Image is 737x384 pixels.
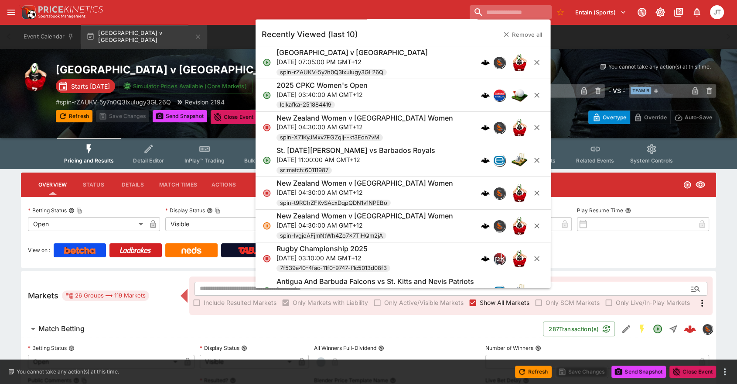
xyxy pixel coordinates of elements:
p: Auto-Save [685,113,712,122]
div: cerberus [481,254,489,263]
button: Edit Detail [618,321,634,337]
svg: Open [262,58,271,67]
h6: New Zealand Women v [GEOGRAPHIC_DATA] Women [276,114,453,123]
svg: Suspended [262,221,271,230]
img: rugby_union.png [510,119,528,137]
img: sportingsolutions [703,324,712,334]
div: pricekinetics [493,253,505,265]
div: e0afa52f-87ff-4600-bd76-766a4c78437a [684,323,696,335]
img: logo-cerberus.svg [481,254,489,263]
img: Betcha [64,247,96,254]
svg: Open [262,91,271,100]
h6: New Zealand Women v [GEOGRAPHIC_DATA] Women [276,211,453,221]
img: logo-cerberus--red.svg [684,323,696,335]
button: Send Snapshot [611,366,666,378]
p: [DATE] 04:30:00 AM GMT+12 [276,188,453,197]
div: Joshua Thomson [710,5,724,19]
svg: Closed [262,124,271,132]
span: Only Active/Visible Markets [384,298,464,307]
h6: New Zealand Women v [GEOGRAPHIC_DATA] Women [276,179,453,188]
div: 26 Groups 119 Markets [65,291,146,301]
p: Override [644,113,666,122]
img: sportingsolutions.jpeg [493,188,505,199]
img: PriceKinetics Logo [19,3,37,21]
button: Actions [204,174,243,195]
div: sportingsolutions [493,187,505,200]
img: PriceKinetics [38,6,103,13]
button: Open [650,321,665,337]
span: Pricing and Results [64,157,114,164]
p: Revision 2194 [185,97,225,107]
img: logo-cerberus.svg [481,124,489,132]
img: rugby_union.png [510,185,528,202]
svg: Visible [695,180,706,190]
span: lclkafka-251884419 [276,101,334,110]
span: Bulk Actions [244,157,276,164]
span: Show All Markets [480,298,529,307]
button: Select Tenant [570,5,631,19]
p: [DATE] 11:00:00 AM GMT+12 [276,156,435,165]
span: sr:match:60111987 [276,166,331,175]
button: Joshua Thomson [707,3,727,22]
p: Display Status [200,344,239,352]
button: 287Transaction(s) [543,322,615,336]
button: Auto-Save [670,111,716,124]
button: Number of Winners [535,345,541,351]
h6: Rugby Championship 2025 [276,244,367,253]
h6: Match Betting [38,324,85,333]
div: cerberus [481,189,489,198]
p: Betting Status [28,344,67,352]
img: logo-cerberus.svg [481,221,489,230]
h6: - VS - [608,86,625,95]
input: search [470,5,551,19]
p: [DATE] 03:00:00 AM GMT+12 [276,286,474,295]
p: Overtype [603,113,626,122]
span: InPlay™ Trading [184,157,225,164]
label: View on : [28,243,50,257]
img: rugby_union.png [21,63,49,91]
button: more [720,367,730,377]
div: Event type filters [57,138,680,169]
p: Number of Winners [485,344,533,352]
button: Overtype [588,111,630,124]
button: Betting StatusCopy To Clipboard [68,208,75,214]
div: cerberus [481,58,489,67]
button: Send Snapshot [153,110,207,122]
span: Related Events [576,157,614,164]
span: spin-IvgjeAFjmNtWh4Zo7x7TiHQm2jA [276,232,386,240]
div: betradar [493,285,505,298]
span: Only Markets with Liability [293,298,368,307]
span: Include Resulted Markets [204,298,276,307]
img: TabNZ [238,247,256,254]
button: No Bookmarks [553,5,567,19]
a: e0afa52f-87ff-4600-bd76-766a4c78437a [681,320,699,338]
span: spin-t9RChZFKvSAcxDqpQDN1v1NPEBo [276,199,390,208]
div: cerberus [481,124,489,132]
div: sportingsolutions [493,122,505,134]
p: Betting Status [28,207,67,214]
button: Event Calendar [18,24,79,49]
div: Start From [588,111,716,124]
img: rugby_union.png [510,217,528,235]
p: You cannot take any action(s) at this time. [17,368,119,376]
button: Status [74,174,113,195]
button: Play Resume Time [625,208,631,214]
div: lclkafka [493,89,505,101]
button: Refresh [515,366,552,378]
span: Team B [631,87,651,94]
button: SGM Enabled [634,321,650,337]
span: System Controls [630,157,673,164]
p: Display Status [165,207,205,214]
button: Documentation [671,4,686,20]
p: Copy To Clipboard [56,97,171,107]
button: Overview [31,174,74,195]
h6: 2025 CPKC Women's Open [276,81,367,90]
img: betradar.png [493,155,505,166]
p: [DATE] 03:40:00 AM GMT+12 [276,90,367,99]
span: Only Live/In-Play Markets [616,298,690,307]
img: logo-cerberus.svg [481,189,489,198]
div: betradar [493,155,505,167]
svg: Open [262,156,271,165]
img: logo-cerberus.svg [481,58,489,67]
button: Straight [665,321,681,337]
